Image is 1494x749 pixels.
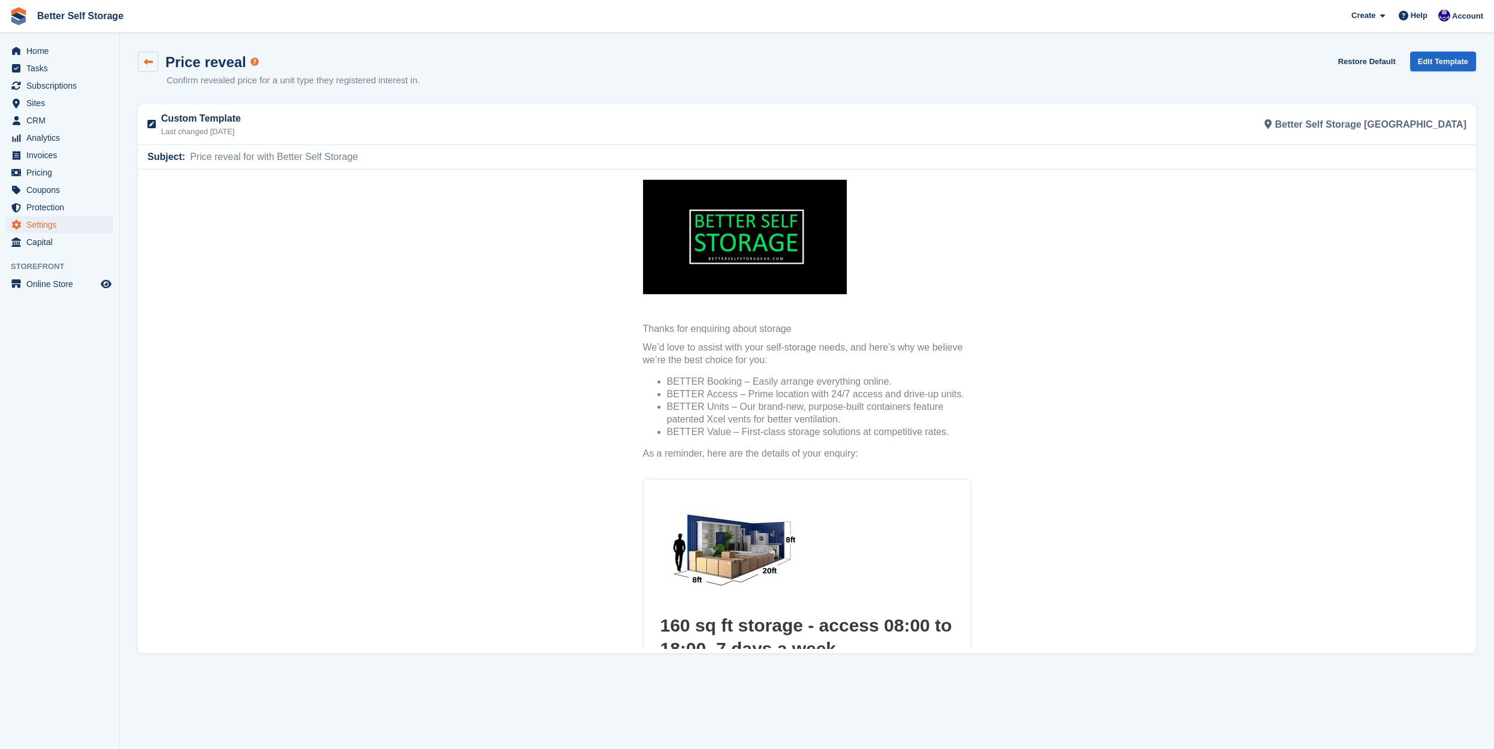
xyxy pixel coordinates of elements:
span: Help [1411,10,1427,22]
a: menu [6,199,113,216]
li: BETTER Units – Our brand-new, purpose-built containers feature patented Xcel vents for better ven... [529,231,834,256]
span: Subject: [147,150,185,164]
a: menu [6,147,113,164]
a: menu [6,112,113,129]
img: stora-icon-8386f47178a22dfd0bd8f6a31ec36ba5ce8667c1dd55bd0f319d3a0aa187defe.svg [10,7,28,25]
h1: Price reveal [165,54,246,70]
li: BETTER Access – Prime location with 24/7 access and drive-up units. [529,219,834,231]
img: 160 sq ft storage - access 08:00 to 18:00, 7 days a week [523,327,666,434]
a: Preview store [99,277,113,291]
p: Custom Template [161,111,800,126]
span: Account [1452,10,1483,22]
div: Better Self Storage [GEOGRAPHIC_DATA] [807,110,1474,139]
button: Restore Default [1333,52,1401,71]
a: menu [6,60,113,77]
span: Capital [26,234,98,250]
span: Pricing [26,164,98,181]
h2: 160 sq ft storage - access 08:00 to 18:00, 7 days a week [523,444,816,491]
p: Confirm revealed price for a unit type they registered interest in. [167,74,420,87]
div: Tooltip anchor [249,56,260,67]
span: Analytics [26,129,98,146]
a: menu [6,182,113,198]
a: Edit Template [1410,52,1476,71]
span: Home [26,43,98,59]
a: menu [6,234,113,250]
span: Subscriptions [26,77,98,94]
span: Create [1351,10,1375,22]
span: Invoices [26,147,98,164]
img: Better Self Storage Logo [505,10,709,125]
li: BETTER Booking – Easily arrange everything online. [529,206,834,219]
li: BETTER Value – First-class storage solutions at competitive rates. [529,256,834,269]
span: CRM [26,112,98,129]
p: We’d love to assist with your self-storage needs, and here’s why we believe we’re the best choice... [505,172,834,197]
span: Protection [26,199,98,216]
p: Thanks for enquiring about storage [505,153,834,166]
a: menu [6,129,113,146]
span: Sites [26,95,98,111]
p: Last changed [DATE] [161,126,800,138]
a: menu [6,43,113,59]
a: menu [6,276,113,292]
img: David Macdonald [1438,10,1450,22]
a: menu [6,164,113,181]
span: Price reveal for with Better Self Storage [185,150,358,164]
p: As a reminder, here are the details of your enquiry: [505,278,834,303]
a: menu [6,95,113,111]
a: menu [6,216,113,233]
a: menu [6,77,113,94]
span: Storefront [11,261,119,273]
span: Coupons [26,182,98,198]
a: Better Self Storage [32,6,128,26]
span: Tasks [26,60,98,77]
span: Online Store [26,276,98,292]
span: Settings [26,216,98,233]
